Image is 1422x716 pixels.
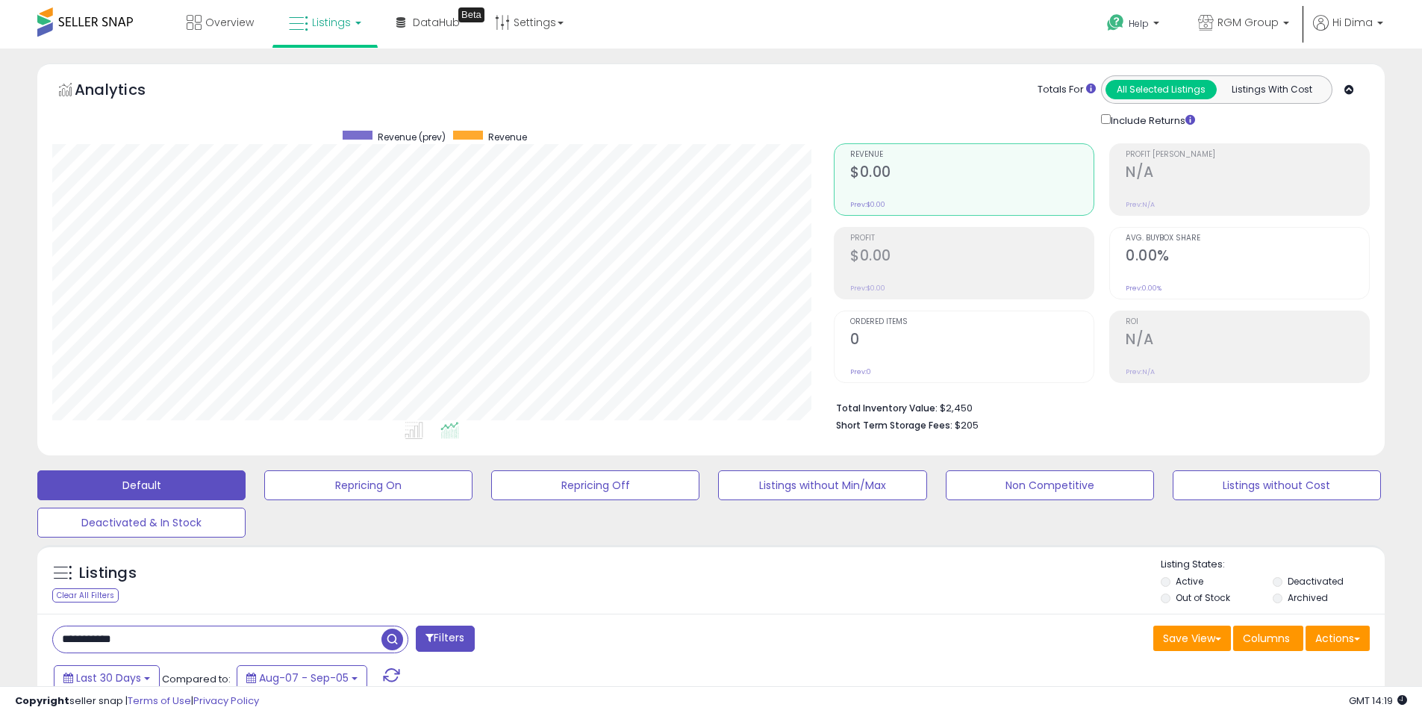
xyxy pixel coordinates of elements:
[1176,575,1203,588] label: Active
[1349,694,1407,708] span: 2025-10-6 14:19 GMT
[1126,284,1161,293] small: Prev: 0.00%
[416,626,474,652] button: Filters
[52,588,119,603] div: Clear All Filters
[1161,558,1385,572] p: Listing States:
[1288,591,1328,604] label: Archived
[836,402,938,414] b: Total Inventory Value:
[1216,80,1327,99] button: Listings With Cost
[37,470,246,500] button: Default
[1306,626,1370,651] button: Actions
[1332,15,1373,30] span: Hi Dima
[946,470,1154,500] button: Non Competitive
[1126,247,1369,267] h2: 0.00%
[128,694,191,708] a: Terms of Use
[1126,367,1155,376] small: Prev: N/A
[1313,15,1383,49] a: Hi Dima
[1173,470,1381,500] button: Listings without Cost
[378,131,446,143] span: Revenue (prev)
[1288,575,1344,588] label: Deactivated
[1095,2,1174,49] a: Help
[205,15,254,30] span: Overview
[850,284,885,293] small: Prev: $0.00
[264,470,473,500] button: Repricing On
[1243,631,1290,646] span: Columns
[79,563,137,584] h5: Listings
[54,665,160,691] button: Last 30 Days
[1126,234,1369,243] span: Avg. Buybox Share
[850,151,1094,159] span: Revenue
[488,131,527,143] span: Revenue
[850,367,871,376] small: Prev: 0
[1126,200,1155,209] small: Prev: N/A
[850,247,1094,267] h2: $0.00
[193,694,259,708] a: Privacy Policy
[1126,331,1369,351] h2: N/A
[850,200,885,209] small: Prev: $0.00
[237,665,367,691] button: Aug-07 - Sep-05
[1106,80,1217,99] button: All Selected Listings
[1126,151,1369,159] span: Profit [PERSON_NAME]
[836,419,952,432] b: Short Term Storage Fees:
[836,398,1359,416] li: $2,450
[413,15,460,30] span: DataHub
[955,418,979,432] span: $205
[162,672,231,686] span: Compared to:
[1217,15,1279,30] span: RGM Group
[259,670,349,685] span: Aug-07 - Sep-05
[850,318,1094,326] span: Ordered Items
[76,670,141,685] span: Last 30 Days
[491,470,699,500] button: Repricing Off
[458,7,484,22] div: Tooltip anchor
[37,508,246,538] button: Deactivated & In Stock
[718,470,926,500] button: Listings without Min/Max
[1129,17,1149,30] span: Help
[1038,83,1096,97] div: Totals For
[1106,13,1125,32] i: Get Help
[15,694,259,709] div: seller snap | |
[1126,318,1369,326] span: ROI
[1090,111,1213,128] div: Include Returns
[75,79,175,104] h5: Analytics
[15,694,69,708] strong: Copyright
[850,234,1094,243] span: Profit
[312,15,351,30] span: Listings
[1176,591,1230,604] label: Out of Stock
[850,331,1094,351] h2: 0
[1153,626,1231,651] button: Save View
[1126,164,1369,184] h2: N/A
[1233,626,1303,651] button: Columns
[850,164,1094,184] h2: $0.00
